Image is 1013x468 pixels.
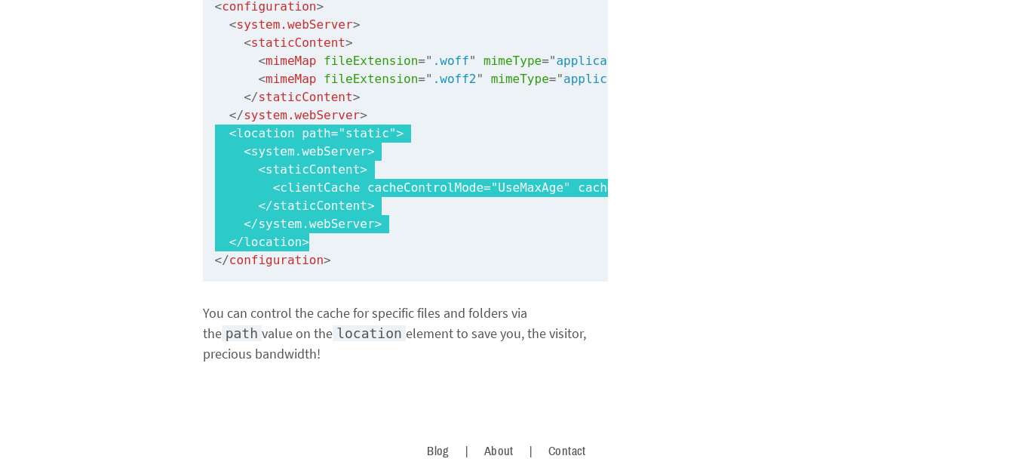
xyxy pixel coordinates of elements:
span: cacheControlMaxAge [578,180,708,195]
span: " [425,54,433,68]
span: < [273,180,281,195]
span: > [396,126,404,140]
span: system.webServer [244,144,367,159]
span: " [556,72,563,86]
span: application/font-woff2 [549,72,731,86]
span: </ [244,217,258,231]
span: mimeType [483,54,542,68]
a: Blog [427,445,450,459]
span: configuration [215,253,324,267]
span: = [542,54,549,68]
span: system.webServer [244,217,374,231]
span: > [353,90,361,104]
span: < [244,144,251,159]
span: " [563,180,571,195]
span: location [229,126,295,140]
span: " [425,72,433,86]
span: staticContent [258,162,360,177]
span: = [549,72,557,86]
span: </ [258,199,272,213]
span: < [244,35,251,50]
span: cacheControlMode [367,180,483,195]
span: > [367,199,375,213]
a: About [484,445,514,459]
p: You can control the cache for specific files and folders via the value on the element to save you... [203,303,608,364]
span: location [229,235,302,249]
span: " [469,54,477,68]
span: < [229,126,237,140]
span: .woff2 [418,72,483,86]
span: < [258,162,266,177]
span: = [418,54,425,68]
span: mimeMap [258,54,316,68]
span: " [491,180,499,195]
span: fileExtension [324,72,418,86]
span: clientCache [273,180,361,195]
span: path [302,126,331,140]
span: </ [215,253,229,267]
span: mimeType [491,72,549,86]
span: .woff [418,54,476,68]
span: </ [244,90,258,104]
span: > [375,217,382,231]
span: = [331,126,339,140]
code: location [333,325,406,341]
span: = [418,72,425,86]
span: > [360,108,367,122]
code: path [222,325,262,341]
span: staticContent [258,199,367,213]
span: > [353,17,361,32]
span: </ [229,108,244,122]
span: > [345,35,353,50]
span: " [549,54,557,68]
span: staticContent [244,35,345,50]
span: UseMaxAge [483,180,571,195]
span: </ [229,235,244,249]
span: > [367,144,375,159]
span: mimeMap [258,72,316,86]
span: staticContent [244,90,353,104]
span: > [302,235,309,249]
span: < [258,54,266,68]
span: = [483,180,491,195]
span: > [360,162,367,177]
span: < [229,17,237,32]
span: " [389,126,397,140]
span: " [476,72,483,86]
span: < [258,72,266,86]
span: > [324,253,331,267]
span: system.webServer [229,108,360,122]
nav: | | [411,439,602,463]
span: fileExtension [324,54,418,68]
a: Contact [548,445,586,459]
span: system.webServer [229,17,353,32]
span: application/font-woff [542,54,716,68]
span: " [338,126,345,140]
span: static [331,126,397,140]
